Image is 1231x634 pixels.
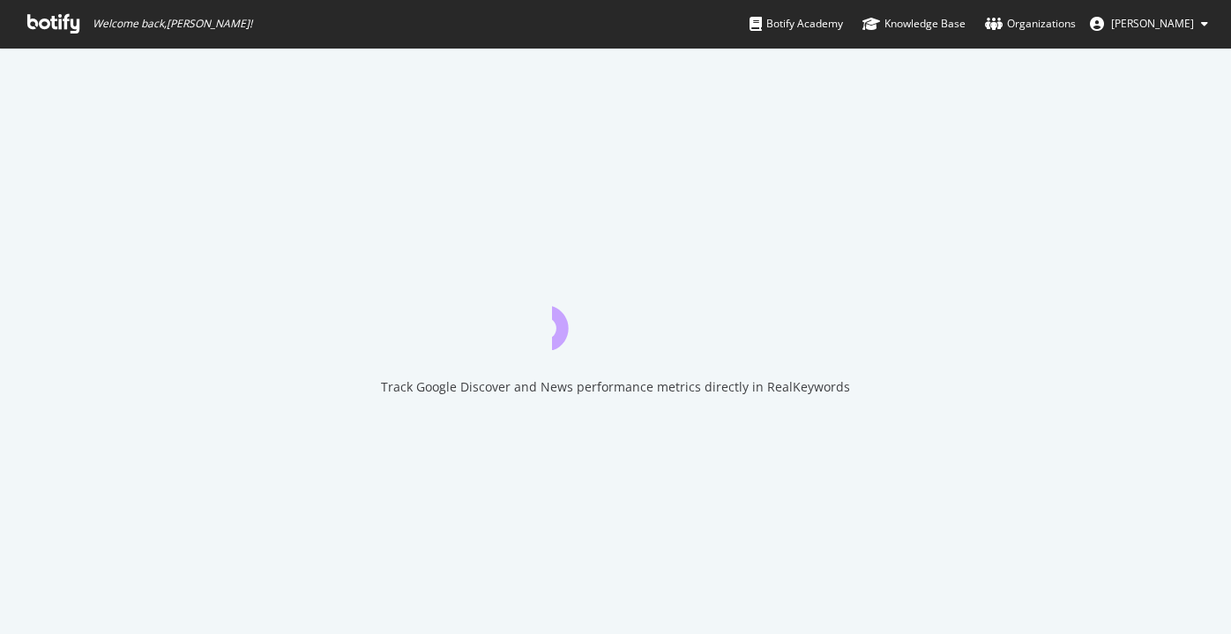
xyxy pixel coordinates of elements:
[552,287,679,350] div: animation
[1076,10,1222,38] button: [PERSON_NAME]
[93,17,252,31] span: Welcome back, [PERSON_NAME] !
[1111,16,1194,31] span: Matthew Gampel
[750,15,843,33] div: Botify Academy
[862,15,966,33] div: Knowledge Base
[985,15,1076,33] div: Organizations
[381,378,850,396] div: Track Google Discover and News performance metrics directly in RealKeywords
